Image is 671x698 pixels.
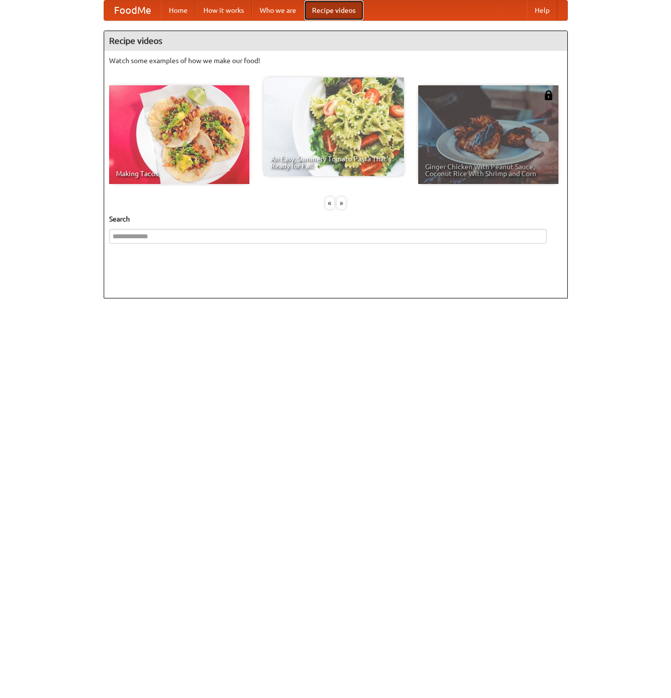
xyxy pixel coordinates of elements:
img: 483408.png [544,90,553,100]
a: How it works [196,0,252,20]
a: Recipe videos [304,0,363,20]
p: Watch some examples of how we make our food! [109,56,562,66]
span: An Easy, Summery Tomato Pasta That's Ready for Fall [271,155,397,169]
span: Making Tacos [116,170,242,177]
a: An Easy, Summery Tomato Pasta That's Ready for Fall [264,77,404,176]
div: » [337,197,346,209]
div: « [325,197,334,209]
a: FoodMe [104,0,161,20]
a: Who we are [252,0,304,20]
a: Help [527,0,557,20]
h4: Recipe videos [104,31,567,51]
h5: Search [109,214,562,224]
a: Home [161,0,196,20]
a: Making Tacos [109,85,249,184]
